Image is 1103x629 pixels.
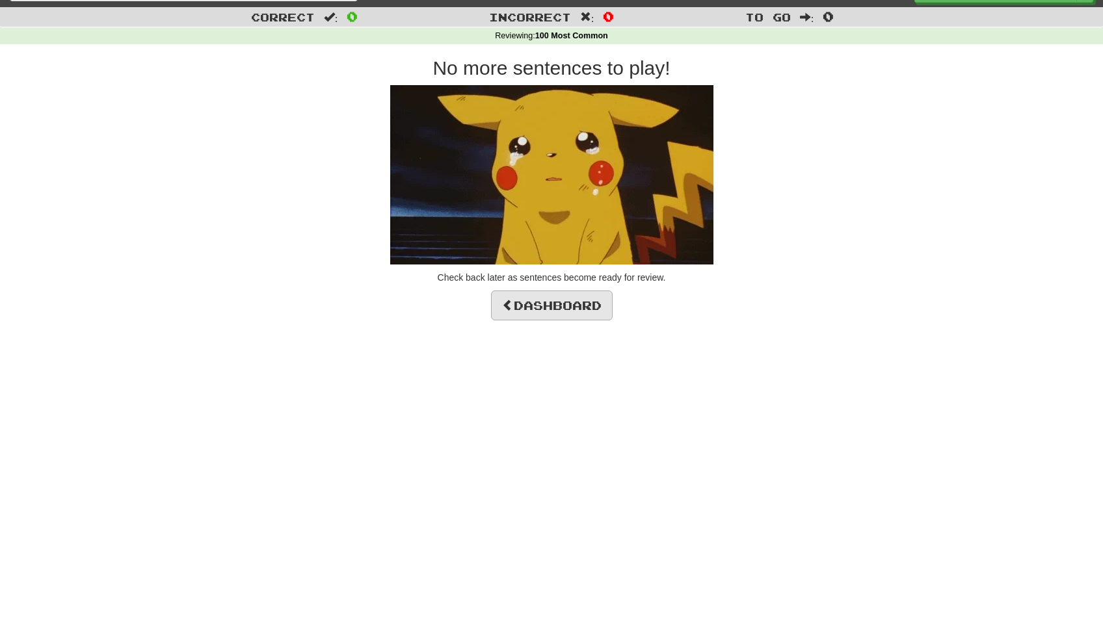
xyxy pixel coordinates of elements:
[603,8,614,24] span: 0
[745,10,791,23] span: To go
[800,12,814,23] span: :
[347,8,358,24] span: 0
[580,12,594,23] span: :
[181,57,922,79] h2: No more sentences to play!
[251,10,315,23] span: Correct
[491,290,613,320] a: Dashboard
[324,12,338,23] span: :
[535,31,608,40] strong: 100 Most Common
[390,85,713,264] img: sad-pikachu.gif
[489,10,571,23] span: Incorrect
[823,8,834,24] span: 0
[181,271,922,284] p: Check back later as sentences become ready for review.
